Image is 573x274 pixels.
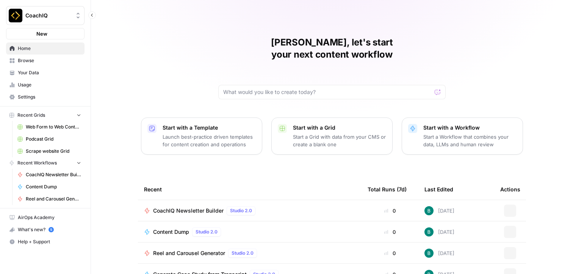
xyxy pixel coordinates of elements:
[368,249,412,257] div: 0
[424,206,454,215] div: [DATE]
[25,12,71,19] span: CoachIQ
[368,207,412,215] div: 0
[293,124,386,132] p: Start with a Grid
[6,224,84,235] div: What's new?
[18,214,81,221] span: AirOps Academy
[232,250,254,257] span: Studio 2.0
[293,133,386,148] p: Start a Grid with data from your CMS or create a blank one
[6,28,85,39] button: New
[368,179,407,200] div: Total Runs (7d)
[424,227,454,236] div: [DATE]
[424,249,454,258] div: [DATE]
[36,30,47,38] span: New
[14,133,85,145] a: Podcast Grid
[424,227,434,236] img: 831h7p35mpg5cx3oncmsgr7agk9r
[144,249,355,258] a: Reel and Carousel GeneratorStudio 2.0
[26,136,81,142] span: Podcast Grid
[6,67,85,79] a: Your Data
[14,181,85,193] a: Content Dump
[17,112,45,119] span: Recent Grids
[153,228,189,236] span: Content Dump
[6,42,85,55] a: Home
[14,145,85,157] a: Scrape website Grid
[6,79,85,91] a: Usage
[153,249,225,257] span: Reel and Carousel Generator
[6,6,85,25] button: Workspace: CoachIQ
[6,55,85,67] a: Browse
[26,183,81,190] span: Content Dump
[6,211,85,224] a: AirOps Academy
[144,179,355,200] div: Recent
[163,133,256,148] p: Launch best-practice driven templates for content creation and operations
[18,238,81,245] span: Help + Support
[18,45,81,52] span: Home
[26,196,81,202] span: Reel and Carousel Generator
[18,57,81,64] span: Browse
[271,117,393,155] button: Start with a GridStart a Grid with data from your CMS or create a blank one
[14,193,85,205] a: Reel and Carousel Generator
[424,249,434,258] img: 831h7p35mpg5cx3oncmsgr7agk9r
[423,124,517,132] p: Start with a Workflow
[18,69,81,76] span: Your Data
[196,229,218,235] span: Studio 2.0
[218,36,446,61] h1: [PERSON_NAME], let's start your next content workflow
[26,171,81,178] span: CoachIQ Newsletter Builder
[14,169,85,181] a: CoachIQ Newsletter Builder
[368,228,412,236] div: 0
[144,227,355,236] a: Content DumpStudio 2.0
[6,236,85,248] button: Help + Support
[26,124,81,130] span: Web Form to Web Content Grid
[230,207,252,214] span: Studio 2.0
[17,160,57,166] span: Recent Workflows
[6,110,85,121] button: Recent Grids
[402,117,523,155] button: Start with a WorkflowStart a Workflow that combines your data, LLMs and human review
[50,228,52,232] text: 5
[223,88,432,96] input: What would you like to create today?
[153,207,224,215] span: CoachIQ Newsletter Builder
[18,81,81,88] span: Usage
[6,224,85,236] button: What's new? 5
[6,91,85,103] a: Settings
[6,157,85,169] button: Recent Workflows
[26,148,81,155] span: Scrape website Grid
[423,133,517,148] p: Start a Workflow that combines your data, LLMs and human review
[14,121,85,133] a: Web Form to Web Content Grid
[500,179,520,200] div: Actions
[9,9,22,22] img: CoachIQ Logo
[18,94,81,100] span: Settings
[141,117,262,155] button: Start with a TemplateLaunch best-practice driven templates for content creation and operations
[144,206,355,215] a: CoachIQ Newsletter BuilderStudio 2.0
[163,124,256,132] p: Start with a Template
[424,206,434,215] img: 831h7p35mpg5cx3oncmsgr7agk9r
[424,179,453,200] div: Last Edited
[49,227,54,232] a: 5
